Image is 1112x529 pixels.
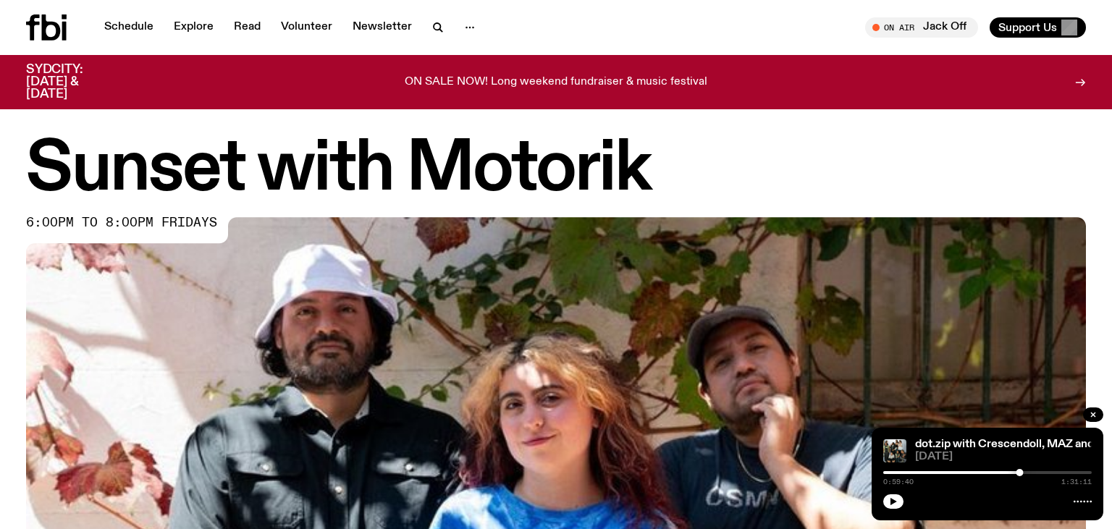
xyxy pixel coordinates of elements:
a: Volunteer [272,17,341,38]
span: [DATE] [915,452,1092,462]
a: Explore [165,17,222,38]
a: Read [225,17,269,38]
span: 1:31:11 [1061,478,1092,486]
span: 6:00pm to 8:00pm fridays [26,217,217,229]
h3: SYDCITY: [DATE] & [DATE] [26,64,119,101]
h1: Sunset with Motorik [26,137,1086,203]
a: Newsletter [344,17,421,38]
button: Support Us [990,17,1086,38]
span: 0:59:40 [883,478,914,486]
button: On AirJack Off [865,17,978,38]
span: Support Us [998,21,1057,34]
p: ON SALE NOW! Long weekend fundraiser & music festival [405,76,707,89]
a: Schedule [96,17,162,38]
